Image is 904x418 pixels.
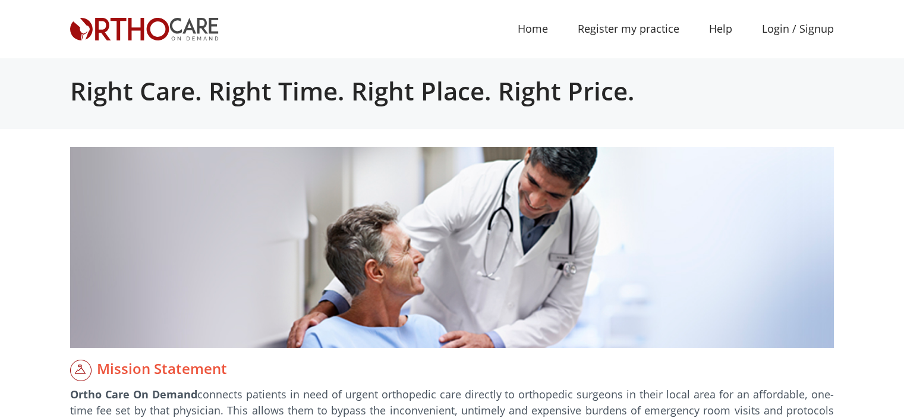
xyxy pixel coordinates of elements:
[694,15,747,42] a: Help
[503,15,563,42] a: Home
[70,360,834,381] h5: Mission Statement
[70,76,834,106] h2: Right Care. Right Time. Right Place. Right Price.
[70,387,197,401] strong: Ortho Care On Demand
[563,15,694,42] a: Register my practice
[70,360,92,381] img: mission icon
[747,21,849,37] a: Login / Signup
